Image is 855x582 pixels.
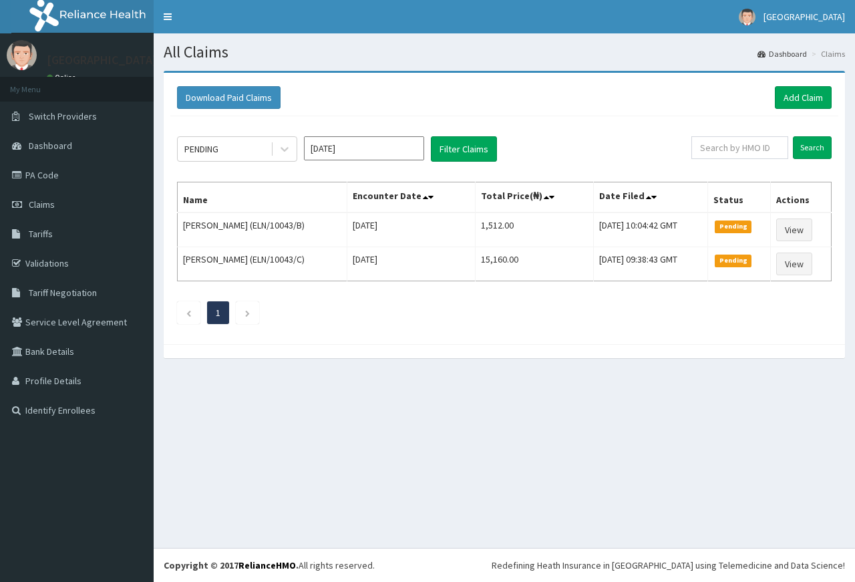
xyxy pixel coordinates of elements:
th: Encounter Date [347,182,476,213]
td: [PERSON_NAME] (ELN/10043/C) [178,247,347,281]
a: Add Claim [775,86,832,109]
a: Dashboard [757,48,807,59]
td: 15,160.00 [475,247,594,281]
input: Select Month and Year [304,136,424,160]
span: Tariff Negotiation [29,287,97,299]
a: Online [47,73,79,82]
img: User Image [739,9,755,25]
td: [PERSON_NAME] (ELN/10043/B) [178,212,347,247]
span: Pending [715,221,751,233]
input: Search [793,136,832,159]
th: Total Price(₦) [475,182,594,213]
h1: All Claims [164,43,845,61]
td: 1,512.00 [475,212,594,247]
a: Next page [244,307,250,319]
span: Tariffs [29,228,53,240]
div: PENDING [184,142,218,156]
td: [DATE] 10:04:42 GMT [594,212,708,247]
span: Switch Providers [29,110,97,122]
th: Date Filed [594,182,708,213]
img: User Image [7,40,37,70]
th: Status [708,182,771,213]
th: Name [178,182,347,213]
td: [DATE] [347,212,476,247]
p: [GEOGRAPHIC_DATA] [47,54,157,66]
td: [DATE] [347,247,476,281]
button: Filter Claims [431,136,497,162]
input: Search by HMO ID [691,136,788,159]
a: Previous page [186,307,192,319]
a: RelianceHMO [238,559,296,571]
button: Download Paid Claims [177,86,281,109]
div: Redefining Heath Insurance in [GEOGRAPHIC_DATA] using Telemedicine and Data Science! [492,559,845,572]
a: View [776,253,812,275]
footer: All rights reserved. [154,548,855,582]
span: Pending [715,255,751,267]
strong: Copyright © 2017 . [164,559,299,571]
td: [DATE] 09:38:43 GMT [594,247,708,281]
span: Claims [29,198,55,210]
a: Page 1 is your current page [216,307,220,319]
th: Actions [771,182,832,213]
a: View [776,219,812,241]
span: Dashboard [29,140,72,152]
li: Claims [808,48,845,59]
span: [GEOGRAPHIC_DATA] [763,11,845,23]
